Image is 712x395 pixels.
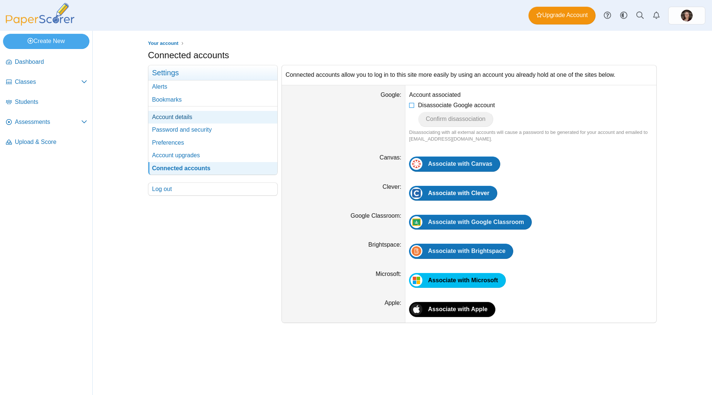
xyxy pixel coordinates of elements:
a: Associate with Brightspace [409,244,513,259]
img: PaperScorer [3,3,77,26]
div: Account associated [409,91,653,99]
span: Associate with Microsoft [428,277,498,283]
a: Account details [148,111,277,124]
a: Associate with Google Classroom [409,215,532,230]
a: Associate with Apple [409,302,495,317]
label: Brightspace [368,241,401,248]
label: Canvas [380,154,402,161]
span: Upgrade Account [536,11,588,19]
img: ps.VgilASIvL3uAGPe5 [681,10,693,22]
span: Associate with Apple [428,306,487,312]
a: Classes [3,73,90,91]
a: Password and security [148,124,277,136]
label: Clever [383,184,402,190]
span: Associate with Canvas [428,161,492,167]
label: Google Classroom [350,213,401,219]
span: Assessments [15,118,81,126]
a: Associate with Microsoft [409,273,505,288]
span: Classes [15,78,81,86]
span: Tiffany Hansen [681,10,693,22]
h1: Connected accounts [148,49,229,62]
a: Assessments [3,113,90,131]
span: Associate with Clever [428,190,489,196]
span: Upload & Score [15,138,87,146]
a: Bookmarks [148,93,277,106]
span: Confirm disassociation [426,116,485,122]
a: Log out [148,183,277,195]
a: Alerts [648,7,665,24]
label: Apple [385,300,401,306]
span: Disassociate Google account [418,102,495,108]
span: Dashboard [15,58,87,66]
a: Alerts [148,80,277,93]
a: Upload & Score [3,134,90,151]
h3: Settings [148,65,277,80]
span: Associate with Brightspace [428,248,505,254]
div: Disassociating with all external accounts will cause a password to be generated for your account ... [409,129,653,142]
div: Connected accounts allow you to log in to this site more easily by using an account you already h... [282,65,656,85]
a: PaperScorer [3,20,77,27]
a: Create New [3,34,89,49]
a: Associate with Canvas [409,157,500,171]
a: Preferences [148,136,277,149]
span: Your account [148,40,178,46]
span: Associate with Google Classroom [428,219,524,225]
a: Students [3,93,90,111]
a: Associate with Clever [409,186,497,201]
button: Confirm disassociation [418,112,493,126]
a: Account upgrades [148,149,277,162]
a: ps.VgilASIvL3uAGPe5 [668,7,705,24]
a: Dashboard [3,53,90,71]
a: Upgrade Account [528,7,596,24]
label: Microsoft [376,271,401,277]
a: Your account [146,39,180,48]
a: Connected accounts [148,162,277,175]
label: Google [380,92,401,98]
span: Students [15,98,87,106]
